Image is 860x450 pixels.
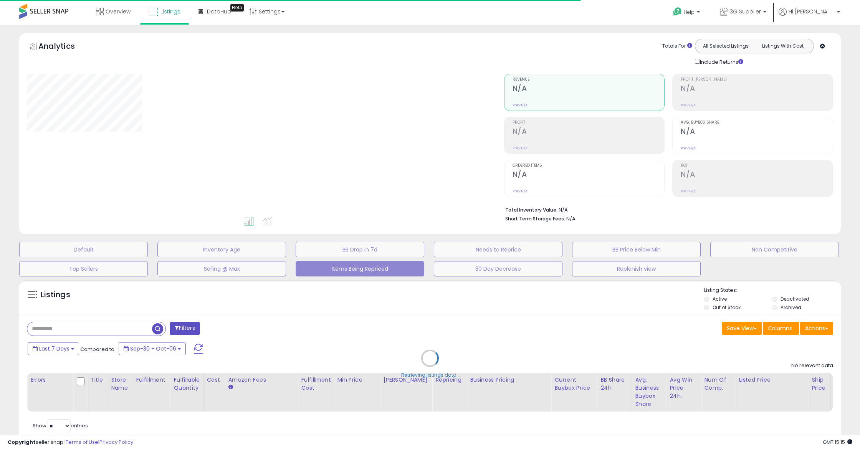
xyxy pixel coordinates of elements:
[667,1,708,25] a: Help
[673,7,682,17] i: Get Help
[513,127,665,137] h2: N/A
[513,189,528,194] small: Prev: N/A
[681,78,833,82] span: Profit [PERSON_NAME]
[681,121,833,125] span: Avg. Buybox Share
[710,242,839,257] button: Non Competitive
[230,4,244,12] div: Tooltip anchor
[789,8,835,15] span: Hi [PERSON_NAME]
[434,261,562,276] button: 30 Day Decrease
[681,189,696,194] small: Prev: N/A
[296,261,424,276] button: Items Being Repriced
[572,242,701,257] button: BB Price Below Min
[513,146,528,151] small: Prev: N/A
[681,127,833,137] h2: N/A
[754,41,811,51] button: Listings With Cost
[689,57,752,66] div: Include Returns
[681,170,833,180] h2: N/A
[684,9,695,15] span: Help
[505,215,565,222] b: Short Term Storage Fees:
[401,372,459,379] div: Retrieving listings data..
[681,146,696,151] small: Prev: N/A
[681,103,696,108] small: Prev: N/A
[38,41,90,53] h5: Analytics
[513,103,528,108] small: Prev: N/A
[505,207,557,213] b: Total Inventory Value:
[681,164,833,168] span: ROI
[513,164,665,168] span: Ordered Items
[505,205,828,214] li: N/A
[19,261,148,276] button: Top Sellers
[296,242,424,257] button: BB Drop in 7d
[8,439,133,446] div: seller snap | |
[513,121,665,125] span: Profit
[566,215,576,222] span: N/A
[19,242,148,257] button: Default
[207,8,231,15] span: DataHub
[157,242,286,257] button: Inventory Age
[157,261,286,276] button: Selling @ Max
[662,43,692,50] div: Totals For
[434,242,562,257] button: Needs to Reprice
[730,8,761,15] span: 3G Supplier
[8,438,36,446] strong: Copyright
[697,41,754,51] button: All Selected Listings
[779,8,840,25] a: Hi [PERSON_NAME]
[513,84,665,94] h2: N/A
[160,8,180,15] span: Listings
[681,84,833,94] h2: N/A
[106,8,131,15] span: Overview
[572,261,701,276] button: Replenish view
[513,170,665,180] h2: N/A
[513,78,665,82] span: Revenue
